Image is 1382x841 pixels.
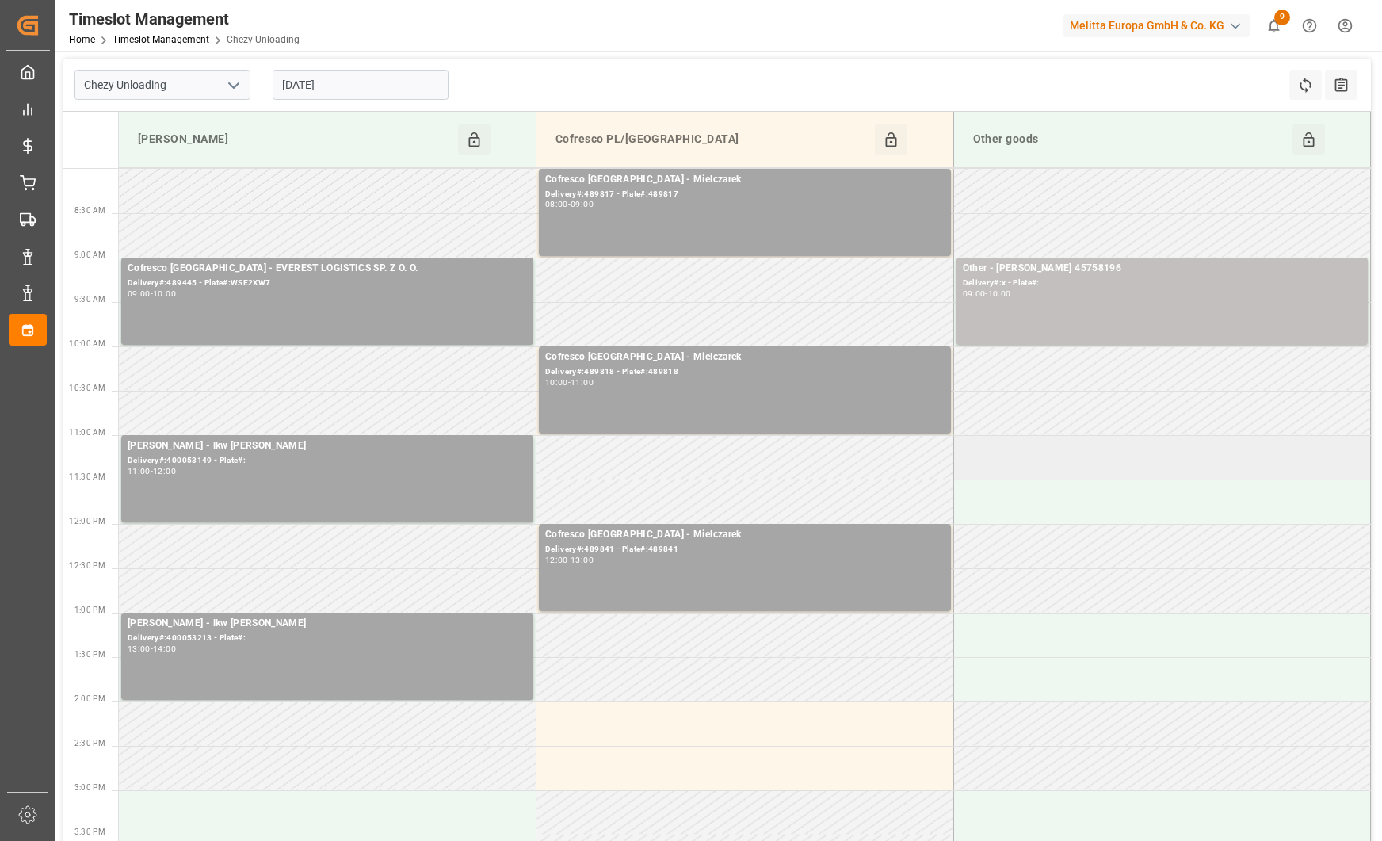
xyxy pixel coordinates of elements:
button: show 9 new notifications [1256,8,1292,44]
div: Delivery#:489817 - Plate#:489817 [545,188,945,201]
span: 9:30 AM [74,295,105,304]
span: 8:30 AM [74,206,105,215]
div: Cofresco [GEOGRAPHIC_DATA] - Mielczarek [545,172,945,188]
div: - [568,201,571,208]
div: [PERSON_NAME] - lkw [PERSON_NAME] [128,438,527,454]
span: 10:30 AM [69,384,105,392]
div: 11:00 [571,379,594,386]
div: - [568,556,571,564]
div: [PERSON_NAME] - lkw [PERSON_NAME] [128,616,527,632]
div: 11:00 [128,468,151,475]
span: 3:00 PM [74,783,105,792]
div: Cofresco PL/[GEOGRAPHIC_DATA] [549,124,875,155]
input: Type to search/select [74,70,250,100]
span: 1:30 PM [74,650,105,659]
div: 14:00 [153,645,176,652]
span: 11:00 AM [69,428,105,437]
button: Help Center [1292,8,1327,44]
div: 09:00 [128,290,151,297]
span: 10:00 AM [69,339,105,348]
div: - [985,290,987,297]
div: Other - [PERSON_NAME] 45758196 [963,261,1362,277]
div: 13:00 [571,556,594,564]
a: Home [69,34,95,45]
div: Delivery#:489841 - Plate#:489841 [545,543,945,556]
div: 09:00 [571,201,594,208]
div: 10:00 [153,290,176,297]
span: 3:30 PM [74,828,105,836]
div: 10:00 [988,290,1011,297]
div: Timeslot Management [69,7,300,31]
div: Cofresco [GEOGRAPHIC_DATA] - EVEREST LOGISTICS SP. Z O. O. [128,261,527,277]
span: 2:30 PM [74,739,105,747]
div: Cofresco [GEOGRAPHIC_DATA] - Mielczarek [545,527,945,543]
div: Other goods [967,124,1292,155]
div: 12:00 [153,468,176,475]
span: 12:00 PM [69,517,105,526]
div: Melitta Europa GmbH & Co. KG [1063,14,1250,37]
span: 1:00 PM [74,606,105,614]
div: 08:00 [545,201,568,208]
button: open menu [221,73,245,97]
div: 12:00 [545,556,568,564]
div: Delivery#:400053149 - Plate#: [128,454,527,468]
div: - [151,645,153,652]
div: - [151,468,153,475]
div: - [568,379,571,386]
div: 10:00 [545,379,568,386]
span: 11:30 AM [69,472,105,481]
span: 9:00 AM [74,250,105,259]
span: 2:00 PM [74,694,105,703]
div: Delivery#:400053213 - Plate#: [128,632,527,645]
input: DD-MM-YYYY [273,70,449,100]
div: [PERSON_NAME] [132,124,458,155]
div: 09:00 [963,290,986,297]
div: Delivery#:489445 - Plate#:WSE2XW7 [128,277,527,290]
span: 12:30 PM [69,561,105,570]
a: Timeslot Management [113,34,209,45]
div: - [151,290,153,297]
div: 13:00 [128,645,151,652]
div: Cofresco [GEOGRAPHIC_DATA] - Mielczarek [545,350,945,365]
span: 9 [1274,10,1290,25]
div: Delivery#:x - Plate#: [963,277,1362,290]
button: Melitta Europa GmbH & Co. KG [1063,10,1256,40]
div: Delivery#:489818 - Plate#:489818 [545,365,945,379]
